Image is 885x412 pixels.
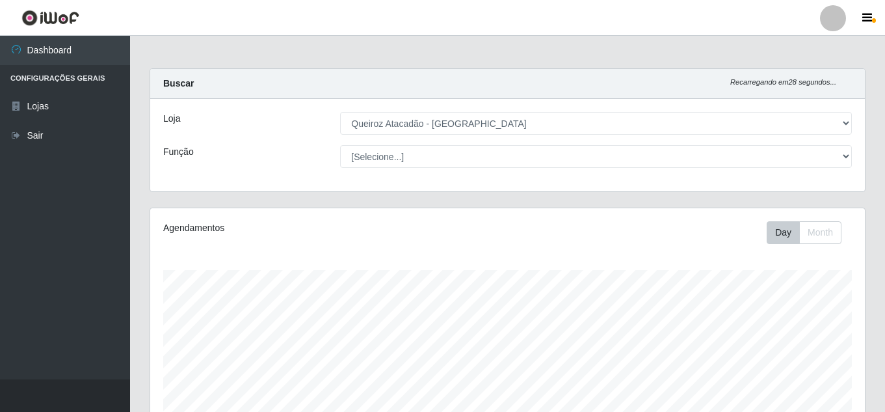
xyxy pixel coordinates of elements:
[21,10,79,26] img: CoreUI Logo
[163,112,180,126] label: Loja
[799,221,841,244] button: Month
[163,145,194,159] label: Função
[730,78,836,86] i: Recarregando em 28 segundos...
[767,221,841,244] div: First group
[163,78,194,89] strong: Buscar
[767,221,852,244] div: Toolbar with button groups
[163,221,439,235] div: Agendamentos
[767,221,800,244] button: Day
